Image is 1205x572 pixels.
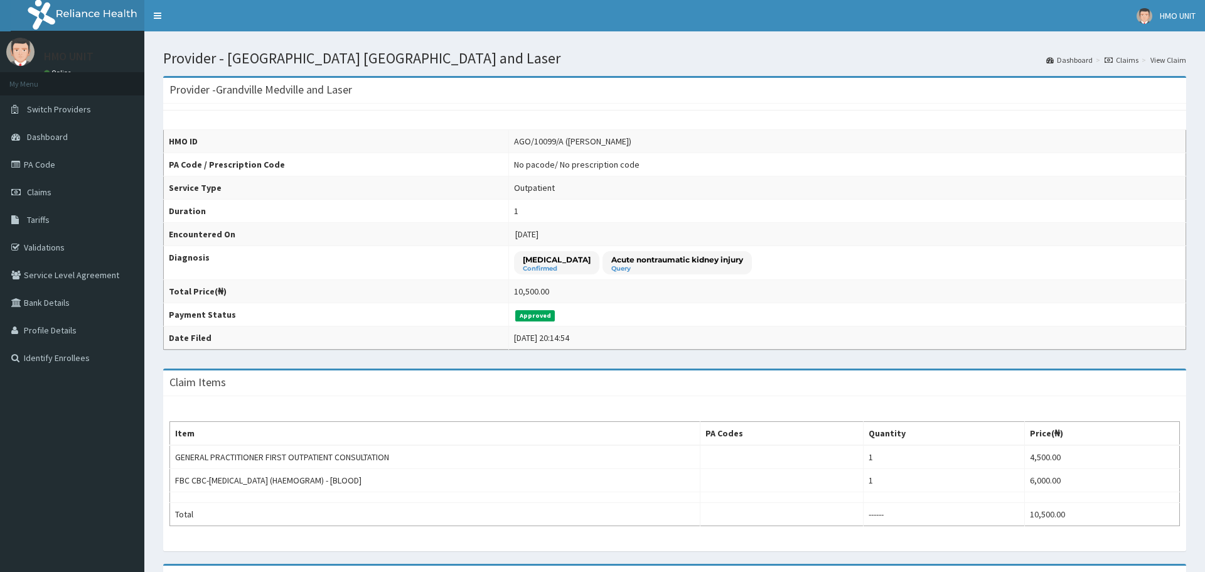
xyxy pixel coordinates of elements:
small: Query [611,266,743,272]
td: Total [170,503,700,526]
td: FBC CBC-[MEDICAL_DATA] (HAEMOGRAM) - [BLOOD] [170,469,700,492]
h3: Provider - Grandville Medville and Laser [169,84,352,95]
td: 4,500.00 [1025,445,1180,469]
td: 6,000.00 [1025,469,1180,492]
th: Quantity [864,422,1025,446]
p: [MEDICAL_DATA] [523,254,591,265]
th: Payment Status [164,303,509,326]
img: User Image [6,38,35,66]
div: No pacode / No prescription code [514,158,640,171]
td: ------ [864,503,1025,526]
a: View Claim [1150,55,1186,65]
span: HMO UNIT [1160,10,1196,21]
span: Switch Providers [27,104,91,115]
div: 10,500.00 [514,285,549,298]
td: 10,500.00 [1025,503,1180,526]
th: Date Filed [164,326,509,350]
span: Approved [515,310,555,321]
th: PA Codes [700,422,864,446]
a: Claims [1105,55,1138,65]
th: Service Type [164,176,509,200]
img: User Image [1137,8,1152,24]
span: [DATE] [515,229,538,240]
a: Dashboard [1046,55,1093,65]
td: 1 [864,469,1025,492]
h3: Claim Items [169,377,226,388]
small: Confirmed [523,266,591,272]
th: Encountered On [164,223,509,246]
th: Total Price(₦) [164,280,509,303]
th: Diagnosis [164,246,509,280]
span: Dashboard [27,131,68,143]
th: PA Code / Prescription Code [164,153,509,176]
th: Item [170,422,700,446]
a: Online [44,68,74,77]
div: Outpatient [514,181,555,194]
span: Tariffs [27,214,50,225]
td: GENERAL PRACTITIONER FIRST OUTPATIENT CONSULTATION [170,445,700,469]
th: HMO ID [164,130,509,153]
div: 1 [514,205,518,217]
th: Price(₦) [1025,422,1180,446]
span: Claims [27,186,51,198]
h1: Provider - [GEOGRAPHIC_DATA] [GEOGRAPHIC_DATA] and Laser [163,50,1186,67]
div: [DATE] 20:14:54 [514,332,569,344]
p: Acute nontraumatic kidney injury [611,254,743,265]
p: HMO UNIT [44,51,94,62]
td: 1 [864,445,1025,469]
div: AGO/10099/A ([PERSON_NAME]) [514,135,631,148]
th: Duration [164,200,509,223]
